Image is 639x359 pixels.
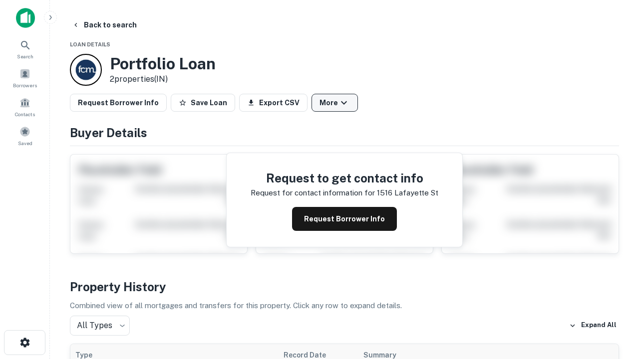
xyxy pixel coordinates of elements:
h4: Request to get contact info [251,169,438,187]
span: Search [17,52,33,60]
button: Request Borrower Info [70,94,167,112]
a: Borrowers [3,64,47,91]
button: Request Borrower Info [292,207,397,231]
span: Loan Details [70,41,110,47]
p: Combined view of all mortgages and transfers for this property. Click any row to expand details. [70,300,619,312]
span: Saved [18,139,32,147]
p: Request for contact information for [251,187,375,199]
h3: Portfolio Loan [110,54,216,73]
button: More [312,94,358,112]
h4: Buyer Details [70,124,619,142]
button: Back to search [68,16,141,34]
button: Save Loan [171,94,235,112]
span: Contacts [15,110,35,118]
img: capitalize-icon.png [16,8,35,28]
button: Expand All [567,318,619,333]
h4: Property History [70,278,619,296]
button: Export CSV [239,94,308,112]
p: 1516 lafayette st [377,187,438,199]
a: Saved [3,122,47,149]
iframe: Chat Widget [589,279,639,327]
a: Search [3,35,47,62]
a: Contacts [3,93,47,120]
p: 2 properties (IN) [110,73,216,85]
div: All Types [70,316,130,336]
span: Borrowers [13,81,37,89]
